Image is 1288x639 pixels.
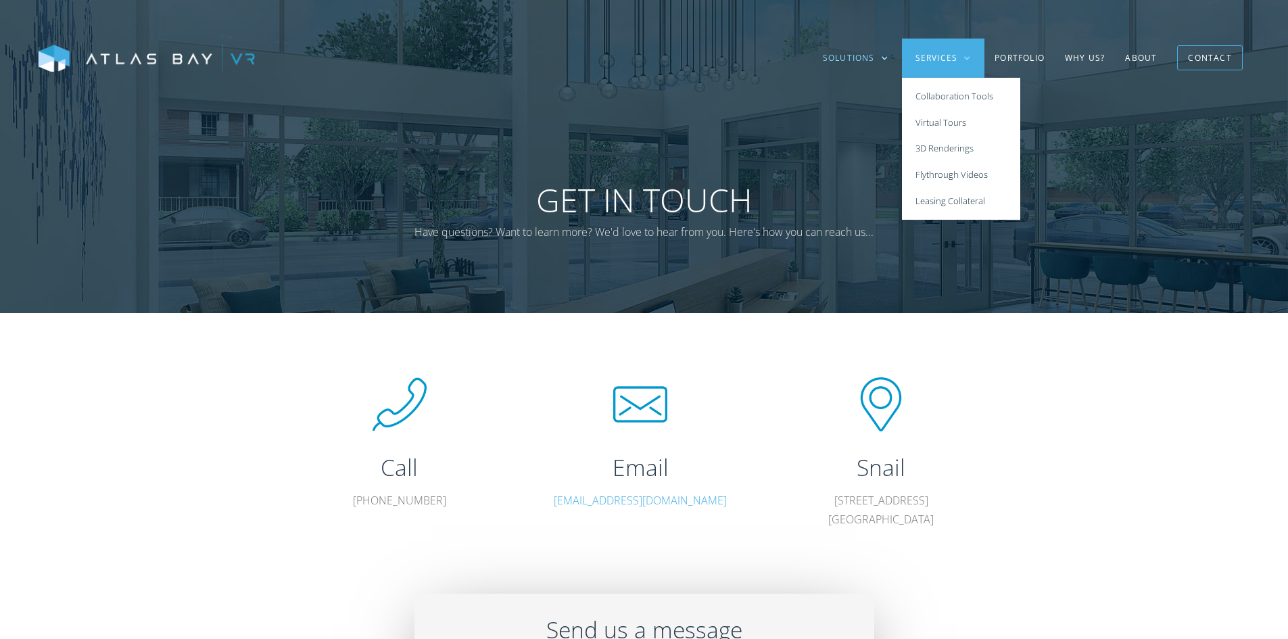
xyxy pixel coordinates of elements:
h2: Call [308,452,491,483]
a: Portfolio [984,39,1055,78]
div: Services [902,39,985,78]
a: Contact [1177,45,1242,70]
img: Atlas Bay VR Logo [39,45,255,73]
a: About [1115,39,1167,78]
div: Contact [1188,47,1231,68]
a: 3D Renderings [902,136,1020,162]
a: Collaboration Tools [902,83,1020,110]
div: Services [915,52,958,64]
a: Virtual Tours [902,110,1020,136]
p: Have questions? Want to learn more? We'd love to hear from you. Here's how you can reach us... [408,222,881,242]
h2: Snail [790,452,972,483]
h2: Email [549,452,732,483]
p: [PHONE_NUMBER] [308,491,491,511]
p: [STREET_ADDRESS] [GEOGRAPHIC_DATA] [790,491,972,530]
nav: Services [902,78,1020,220]
a: Flythrough Videos [902,162,1020,188]
h1: Get In Touch [408,181,881,220]
a: [EMAIL_ADDRESS][DOMAIN_NAME] [554,493,727,508]
a: Why US? [1055,39,1115,78]
div: Solutions [823,52,875,64]
a: Leasing Collateral [902,188,1020,214]
div: Solutions [809,39,902,78]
